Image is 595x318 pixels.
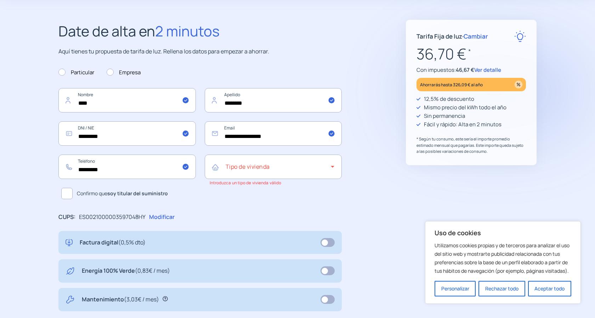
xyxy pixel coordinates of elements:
button: Rechazar todo [478,281,525,296]
img: rate-E.svg [514,30,526,42]
p: * Según tu consumo, este sería el importe promedio estimado mensual que pagarías. Este importe qu... [416,136,526,155]
span: 2 minutos [155,21,220,41]
p: Tarifa Fija de luz · [416,31,488,41]
p: Fácil y rápido: Alta en 2 minutos [424,120,501,129]
img: digital-invoice.svg [66,238,73,247]
p: Sin permanencia [424,112,465,120]
img: tool.svg [66,295,75,304]
button: Aceptar todo [528,281,571,296]
p: Uso de cookies [435,229,571,237]
div: Uso de cookies [425,221,581,304]
mat-label: Tipo de vivienda [226,163,270,170]
small: Introduzca un tipo de vivienda válido [210,180,282,185]
span: 46,67 € [456,66,474,74]
span: (0,83€ / mes) [135,267,170,274]
b: soy titular del suministro [107,190,168,197]
button: Personalizar [435,281,476,296]
span: Ver detalle [474,66,501,74]
p: Con impuestos: [416,66,526,74]
p: Utilizamos cookies propias y de terceros para analizar el uso del sitio web y mostrarte publicida... [435,241,571,275]
p: ES0021000003597048HY [79,213,146,222]
img: energy-green.svg [66,266,75,276]
span: Confirmo que [77,190,168,197]
label: Particular [58,68,94,77]
img: percentage_icon.svg [515,81,522,88]
p: Modificar [149,213,175,222]
label: Empresa [107,68,141,77]
p: Ahorrarás hasta 326,09 € al año [420,81,483,89]
p: Aquí tienes tu propuesta de tarifa de luz. Rellena los datos para empezar a ahorrar. [58,47,342,56]
h2: Date de alta en [58,20,342,42]
p: 12,5% de descuento [424,95,474,103]
span: (3,03€ / mes) [124,295,159,303]
p: CUPS: [58,213,75,222]
p: Mismo precio del kWh todo el año [424,103,506,112]
span: Cambiar [464,32,488,40]
p: Mantenimiento [82,295,159,304]
span: (0,5% dto) [118,238,146,246]
p: 36,70 € [416,42,526,66]
p: Factura digital [80,238,146,247]
p: Energía 100% Verde [82,266,170,276]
